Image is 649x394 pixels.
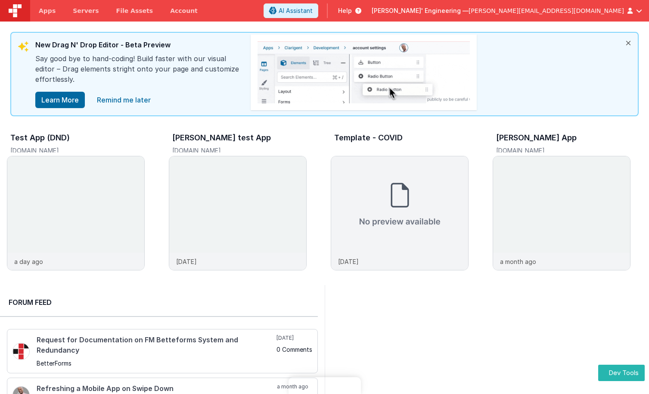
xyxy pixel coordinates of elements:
span: Servers [73,6,99,15]
h3: [PERSON_NAME] test App [172,132,271,143]
a: close [92,91,156,109]
h3: Test App (DND) [10,132,70,143]
button: [PERSON_NAME]' Engineering — [PERSON_NAME][EMAIL_ADDRESS][DOMAIN_NAME] [372,6,642,15]
p: [DATE] [338,257,359,266]
span: [PERSON_NAME][EMAIL_ADDRESS][DOMAIN_NAME] [469,6,624,15]
h5: BetterForms [37,359,275,368]
h5: 0 Comments [276,345,312,354]
h2: Forum Feed [9,297,309,307]
h3: Template - COVID [334,132,403,143]
button: Learn More [35,92,85,108]
i: close [619,33,638,53]
span: File Assets [116,6,153,15]
span: AI Assistant [279,6,313,15]
h4: Refreshing a Mobile App on Swipe Down [37,383,275,394]
a: Request for Documentation on FM Betteforms System and Redundancy BetterForms [DATE] 0 Comments [7,329,318,373]
h5: [DOMAIN_NAME] [172,146,307,155]
button: AI Assistant [264,3,318,18]
p: a month ago [500,257,536,266]
span: [PERSON_NAME]' Engineering — [372,6,469,15]
h4: Request for Documentation on FM Betteforms System and Redundancy [37,335,275,355]
h3: [PERSON_NAME] App [496,132,577,143]
div: New Drag N' Drop Editor - Beta Preview [35,40,242,53]
h5: [DOMAIN_NAME] [10,146,145,155]
span: Help [338,6,352,15]
p: [DATE] [176,257,197,266]
div: Say good bye to hand-coding! Build faster with our visual editor – Drag elements stright onto you... [35,53,242,91]
img: 295_2.png [12,343,30,360]
h5: [DATE] [276,335,312,341]
h5: [DOMAIN_NAME] [496,146,630,155]
span: Apps [39,6,56,15]
button: Dev Tools [598,365,645,382]
h5: a month ago [277,383,312,390]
